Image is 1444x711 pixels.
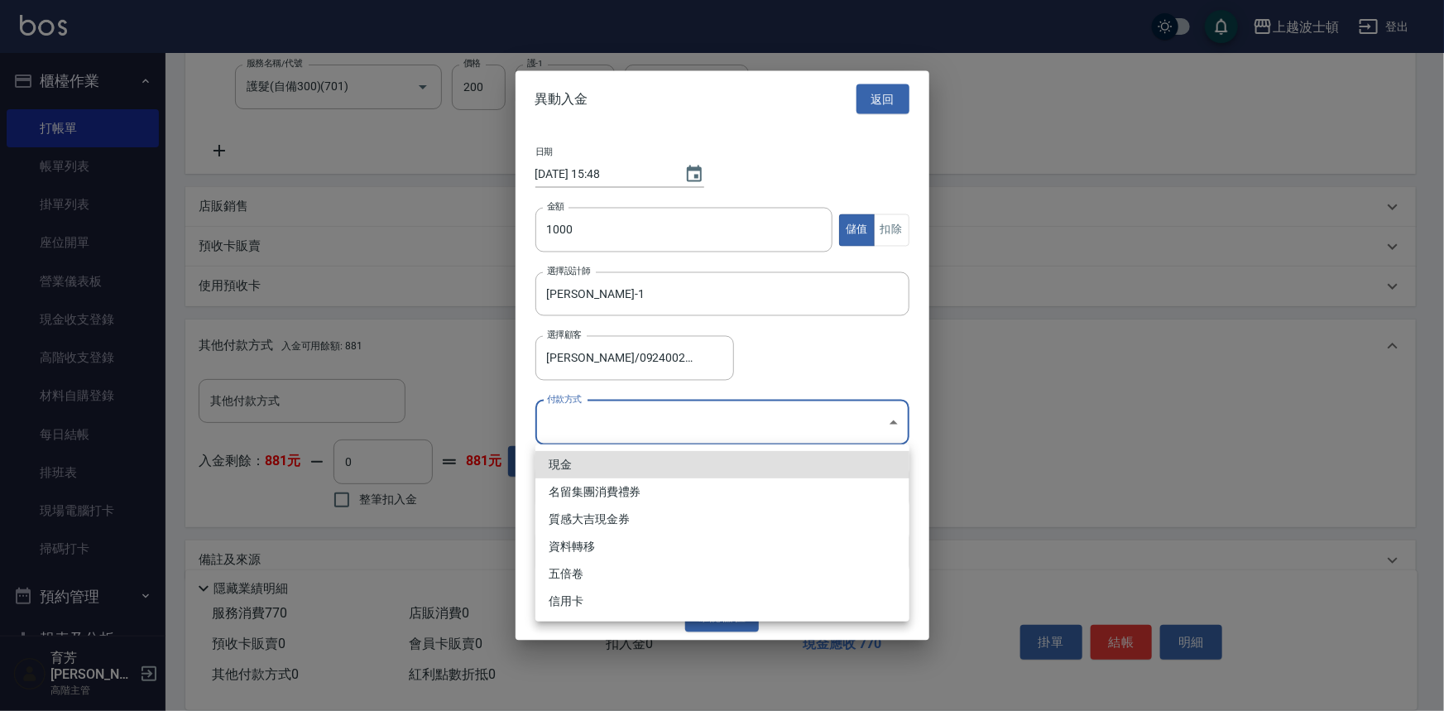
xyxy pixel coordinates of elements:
[535,506,909,533] li: 質感大吉現金券
[535,533,909,560] li: 資料轉移
[535,560,909,588] li: 五倍卷
[535,451,909,478] li: 現金
[535,588,909,615] li: 信用卡
[535,478,909,506] li: 名留集團消費禮券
